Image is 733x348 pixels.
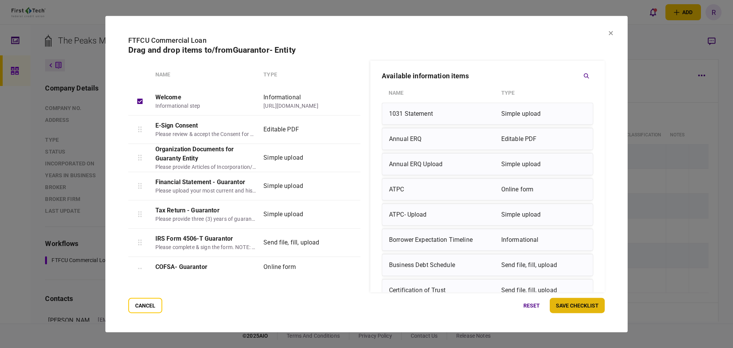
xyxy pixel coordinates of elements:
div: Informational [263,92,333,102]
div: Annual ERQ [389,131,497,146]
div: Simple upload [501,207,586,222]
div: Simple upload [263,181,333,191]
div: FTFCU Commercial Loan [128,35,605,45]
div: Type [263,70,333,78]
div: ATPC- UploadSimple upload [382,203,593,225]
div: Informational [501,232,586,247]
div: Name [389,86,497,99]
div: Annual ERQ Upload [389,156,497,172]
div: Financial Statement - Guarantor [155,177,257,186]
div: Send file, fill, upload [501,257,586,272]
div: Online form [501,181,586,197]
div: Name [155,70,260,78]
div: E-Sign Consent [155,121,257,130]
div: Tax Return - Guarantor [155,206,257,215]
div: Welcome [155,92,257,102]
button: reset [517,298,546,313]
div: Type [501,86,586,99]
div: Organization Documents for Guaranty Entity [155,144,257,163]
div: ATPCOnline form [382,178,593,200]
div: Simple upload [501,106,586,121]
div: 1031 StatementSimple upload [382,102,593,125]
button: cancel [128,298,162,313]
div: Please review & accept the Consent for Use of Electronic Signature & Electronic Disclosures Agree... [155,130,257,138]
div: Annual ERQ UploadSimple upload [382,153,593,175]
div: Online form [263,262,333,271]
div: ATPC- Upload [389,207,497,222]
div: Borrower Expectation Timeline [389,232,497,247]
div: Borrower Expectation TimelineInformational [382,228,593,251]
div: Send file, fill, upload [263,238,333,247]
div: COFSA- Guarantor [155,262,257,271]
div: Simple upload [263,153,333,162]
div: 1031 Statement [389,106,497,121]
div: Business Debt ScheduleSend file, fill, upload [382,254,593,276]
div: Send file, fill, upload [501,282,586,298]
div: Simple upload [263,210,333,219]
div: Editable PDF [501,131,586,146]
div: Please provide three (3) years of guarantor historical information, including all schedules and K... [155,215,257,223]
div: [URL][DOMAIN_NAME] [263,102,333,110]
div: Please provide Articles of Incorporation/Organization; Operation Agreement(s) and all Amendments,... [155,163,257,171]
div: Certification of TrustSend file, fill, upload [382,279,593,301]
button: save checklist [550,298,605,313]
div: Editable PDF [263,125,333,134]
div: ATPC [389,181,497,197]
div: Informational step [155,102,257,110]
div: Please complete & sign the form. NOTE: Electronic signatures are not accepted. [155,243,257,251]
div: IRS Form 4506-T Guarantor [155,234,257,243]
div: Please upload your most current and historical guarantor financial statements. [155,186,257,194]
div: Annual ERQEditable PDF [382,128,593,150]
div: Simple upload [501,156,586,172]
div: Business Debt Schedule [389,257,497,272]
div: Certification of Trust [389,282,497,298]
h2: Drag and drop items to/from Guarantor- Entity [128,45,605,55]
h3: available information items [382,72,469,79]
